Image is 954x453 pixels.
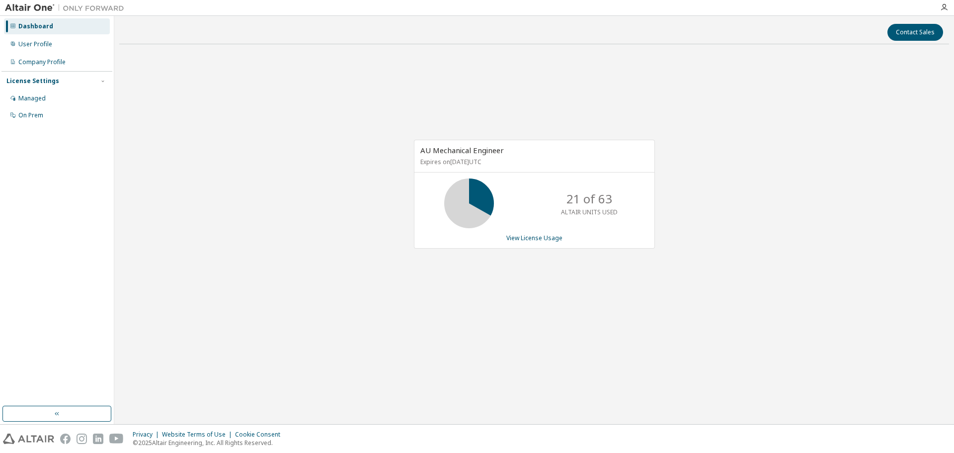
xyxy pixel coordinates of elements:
img: youtube.svg [109,434,124,444]
div: Company Profile [18,58,66,66]
div: Website Terms of Use [162,431,235,439]
p: 21 of 63 [566,190,612,207]
p: ALTAIR UNITS USED [561,208,618,216]
p: Expires on [DATE] UTC [420,158,646,166]
div: Cookie Consent [235,431,286,439]
div: User Profile [18,40,52,48]
img: facebook.svg [60,434,71,444]
div: Dashboard [18,22,53,30]
span: AU Mechanical Engineer [420,145,504,155]
p: © 2025 Altair Engineering, Inc. All Rights Reserved. [133,439,286,447]
div: Privacy [133,431,162,439]
img: linkedin.svg [93,434,103,444]
a: View License Usage [506,234,562,242]
img: altair_logo.svg [3,434,54,444]
img: Altair One [5,3,129,13]
img: instagram.svg [77,434,87,444]
div: License Settings [6,77,59,85]
button: Contact Sales [887,24,943,41]
div: On Prem [18,111,43,119]
div: Managed [18,94,46,102]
